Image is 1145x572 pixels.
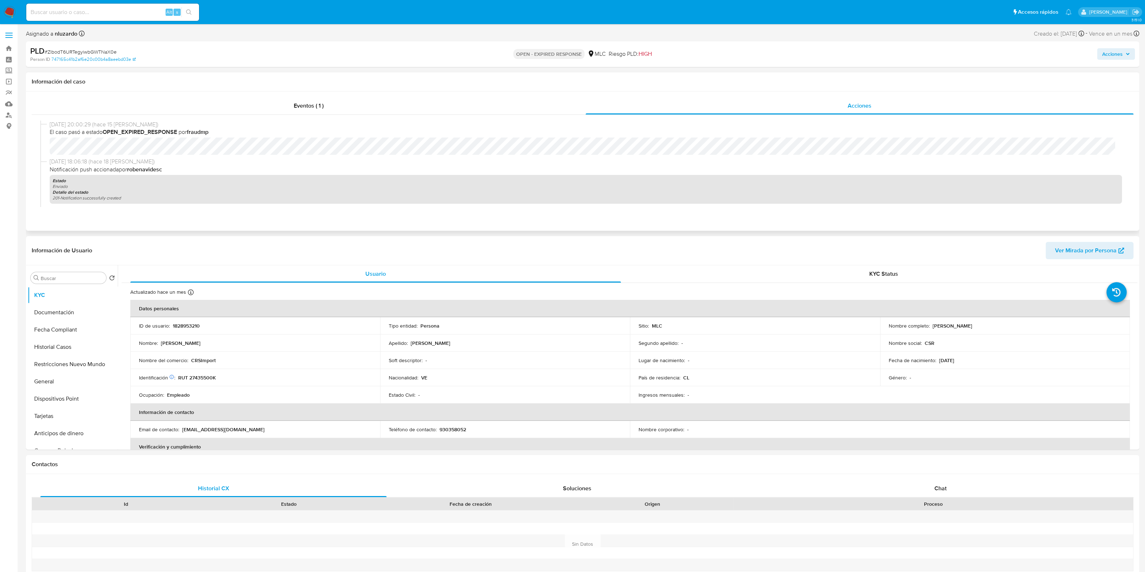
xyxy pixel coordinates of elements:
p: Nombre del comercio : [139,357,188,364]
p: - [687,426,689,433]
button: KYC [28,287,118,304]
p: Género : [889,374,907,381]
p: CSR [925,340,934,346]
p: Nombre : [139,340,158,346]
th: Datos personales [130,300,1130,317]
b: OPEN_EXPIRED_RESPONSE [103,128,177,136]
div: Fecha de creación [375,500,566,508]
div: MLC [587,50,606,58]
p: Actualizado hace un mes [130,289,186,296]
button: Historial Casos [28,338,118,356]
span: Usuario [365,270,386,278]
p: Persona [420,323,439,329]
p: OPEN - EXPIRED RESPONSE [513,49,585,59]
button: Ver Mirada por Persona [1046,242,1133,259]
span: Soluciones [563,484,591,492]
span: [DATE] 18:06:18 (hace 18 [PERSON_NAME]) [50,158,1122,166]
span: Asignado a [26,30,77,38]
h1: Información del caso [32,78,1133,85]
span: Ver Mirada por Persona [1055,242,1117,259]
p: - [688,357,689,364]
p: [EMAIL_ADDRESS][DOMAIN_NAME] [182,426,265,433]
p: VE [421,374,427,381]
th: Información de contacto [130,404,1130,421]
p: Fecha de nacimiento : [889,357,936,364]
div: Proceso [739,500,1128,508]
input: Buscar [41,275,103,282]
div: Origen [576,500,729,508]
p: [PERSON_NAME] [933,323,972,329]
i: 201-Notification successfully created [53,195,121,201]
th: Verificación y cumplimiento [130,438,1130,455]
p: Teléfono de contacto : [389,426,437,433]
span: [DATE] 20:00:29 (hace 15 [PERSON_NAME]) [50,121,1122,129]
p: Ingresos mensuales : [639,392,685,398]
p: CL [683,374,689,381]
p: Lugar de nacimiento : [639,357,685,364]
b: Estado [53,177,66,184]
i: Enviado [53,183,68,189]
span: KYC Status [869,270,898,278]
p: RUT 27435500K [178,374,216,381]
button: Buscar [33,275,39,281]
button: Documentación [28,304,118,321]
button: General [28,373,118,390]
button: Anticipos de dinero [28,425,118,442]
p: ID de usuario : [139,323,170,329]
span: Acciones [848,102,871,110]
button: Tarjetas [28,407,118,425]
a: Notificaciones [1065,9,1072,15]
span: Notificación push accionada por [50,166,1122,174]
p: Tipo entidad : [389,323,418,329]
span: Acciones [1102,48,1123,60]
b: PLD [30,45,45,57]
p: Estado Civil : [389,392,415,398]
p: Apellido : [389,340,408,346]
b: nluzardo [53,30,77,38]
button: search-icon [181,7,196,17]
p: [DATE] [939,357,954,364]
p: - [688,392,689,398]
span: Accesos rápidos [1018,8,1058,16]
p: 930358052 [439,426,466,433]
span: # ZlbodT6URTegyiwbGWTNaX0e [45,48,117,55]
button: Dispositivos Point [28,390,118,407]
b: robenavidesc [127,165,162,174]
b: Detalle del estado [53,189,88,195]
p: camilafernanda.paredessaldano@mercadolibre.cl [1089,9,1130,15]
p: Ocupación : [139,392,164,398]
p: - [425,357,427,364]
p: CRSImport [191,357,216,364]
p: Identificación : [139,374,175,381]
h1: Contactos [32,461,1133,468]
p: Nombre corporativo : [639,426,684,433]
div: Id [50,500,202,508]
p: [PERSON_NAME] [161,340,200,346]
span: Historial CX [198,484,229,492]
p: Segundo apellido : [639,340,679,346]
b: fraudmp [187,128,208,136]
span: [DATE] 18:06:18 (hace 18 [PERSON_NAME]) [50,207,1122,215]
span: Vence en un mes [1089,30,1132,38]
button: Cruces y Relaciones [28,442,118,459]
span: Riesgo PLD: [609,50,652,58]
p: Nombre completo : [889,323,930,329]
p: [PERSON_NAME] [411,340,450,346]
p: País de residencia : [639,374,680,381]
p: Soft descriptor : [389,357,423,364]
button: Fecha Compliant [28,321,118,338]
p: Nombre social : [889,340,922,346]
h1: Información de Usuario [32,247,92,254]
span: - [1086,29,1087,39]
button: Acciones [1097,48,1135,60]
span: Eventos ( 1 ) [294,102,324,110]
span: s [176,9,178,15]
p: Empleado [167,392,190,398]
p: Nacionalidad : [389,374,418,381]
p: - [681,340,683,346]
p: - [418,392,420,398]
span: El caso pasó a estado por [50,128,1122,136]
div: Creado el: [DATE] [1034,29,1084,39]
b: Person ID [30,56,50,63]
p: 1828953210 [173,323,200,329]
